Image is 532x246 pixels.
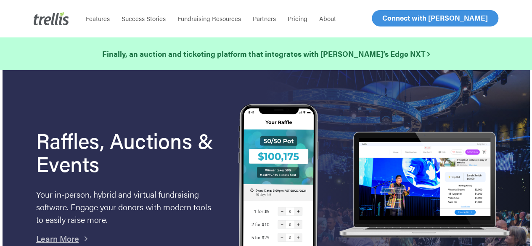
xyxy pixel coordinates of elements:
a: Success Stories [116,14,172,23]
a: Connect with [PERSON_NAME] [372,10,498,26]
img: rafflelaptop_mac_optim.png [336,132,513,239]
strong: Finally, an auction and ticketing platform that integrates with [PERSON_NAME]’s Edge NXT [102,48,430,59]
span: About [319,14,336,23]
span: Pricing [288,14,307,23]
span: Success Stories [122,14,166,23]
span: Partners [253,14,276,23]
a: Learn More [36,232,79,244]
a: Fundraising Resources [172,14,247,23]
a: Partners [247,14,282,23]
span: Connect with [PERSON_NAME] [382,13,488,23]
a: Finally, an auction and ticketing platform that integrates with [PERSON_NAME]’s Edge NXT [102,48,430,60]
a: About [313,14,342,23]
a: Pricing [282,14,313,23]
h1: Raffles, Auctions & Events [36,129,217,175]
a: Features [80,14,116,23]
span: Fundraising Resources [177,14,241,23]
img: Trellis [34,12,69,25]
p: Your in-person, hybrid and virtual fundraising software. Engage your donors with modern tools to ... [36,188,217,226]
span: Features [86,14,110,23]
